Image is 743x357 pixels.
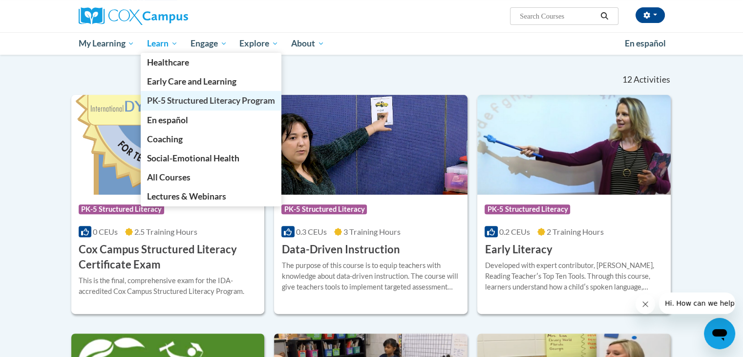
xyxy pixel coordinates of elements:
[485,260,663,292] div: Developed with expert contributor, [PERSON_NAME], Reading Teacherʹs Top Ten Tools. Through this c...
[191,38,227,49] span: Engage
[79,275,257,297] div: This is the final, comprehensive exam for the IDA-accredited Cox Campus Structured Literacy Program.
[134,227,197,236] span: 2.5 Training Hours
[634,74,670,85] span: Activities
[184,32,234,55] a: Engage
[239,38,278,49] span: Explore
[477,95,671,314] a: Course LogoPK-5 Structured Literacy0.2 CEUs2 Training Hours Early LiteracyDeveloped with expert c...
[281,260,460,292] div: The purpose of this course is to equip teachers with knowledge about data-driven instruction. The...
[141,149,281,168] a: Social-Emotional Health
[79,7,264,25] a: Cox Campus
[622,74,632,85] span: 12
[636,294,655,314] iframe: Close message
[659,292,735,314] iframe: Message from company
[147,57,189,67] span: Healthcare
[281,242,400,257] h3: Data-Driven Instruction
[141,168,281,187] a: All Courses
[141,111,281,130] a: En español
[141,53,281,72] a: Healthcare
[6,7,79,15] span: Hi. How can we help?
[141,91,281,110] a: PK-5 Structured Literacy Program
[64,32,679,55] div: Main menu
[597,10,612,22] button: Search
[343,227,401,236] span: 3 Training Hours
[147,134,183,144] span: Coaching
[636,7,665,23] button: Account Settings
[291,38,324,49] span: About
[274,95,467,195] img: Course Logo
[274,95,467,314] a: Course LogoPK-5 Structured Literacy0.3 CEUs3 Training Hours Data-Driven InstructionThe purpose of...
[141,130,281,149] a: Coaching
[78,38,134,49] span: My Learning
[79,7,188,25] img: Cox Campus
[625,38,666,48] span: En español
[147,76,236,87] span: Early Care and Learning
[477,95,671,195] img: Course Logo
[79,242,257,272] h3: Cox Campus Structured Literacy Certificate Exam
[147,38,178,49] span: Learn
[499,227,530,236] span: 0.2 CEUs
[485,204,570,214] span: PK-5 Structured Literacy
[485,242,552,257] h3: Early Literacy
[519,10,597,22] input: Search Courses
[281,204,367,214] span: PK-5 Structured Literacy
[141,72,281,91] a: Early Care and Learning
[233,32,285,55] a: Explore
[147,191,226,201] span: Lectures & Webinars
[72,32,141,55] a: My Learning
[704,318,735,349] iframe: Button to launch messaging window
[93,227,118,236] span: 0 CEUs
[141,32,184,55] a: Learn
[147,153,239,163] span: Social-Emotional Health
[71,95,265,314] a: Course LogoPK-5 Structured Literacy0 CEUs2.5 Training Hours Cox Campus Structured Literacy Certif...
[285,32,331,55] a: About
[296,227,327,236] span: 0.3 CEUs
[618,33,672,54] a: En español
[147,95,275,106] span: PK-5 Structured Literacy Program
[547,227,604,236] span: 2 Training Hours
[79,204,164,214] span: PK-5 Structured Literacy
[141,187,281,206] a: Lectures & Webinars
[71,95,265,195] img: Course Logo
[147,115,188,125] span: En español
[147,172,191,182] span: All Courses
